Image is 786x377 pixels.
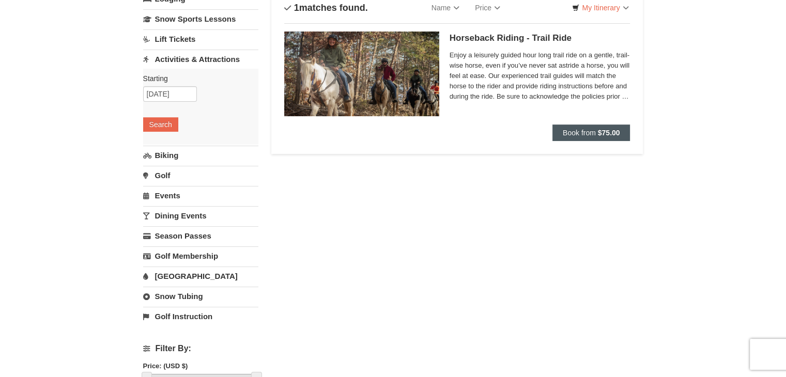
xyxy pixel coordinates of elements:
[143,117,178,132] button: Search
[143,186,258,205] a: Events
[143,344,258,353] h4: Filter By:
[143,287,258,306] a: Snow Tubing
[143,9,258,28] a: Snow Sports Lessons
[143,50,258,69] a: Activities & Attractions
[143,29,258,49] a: Lift Tickets
[284,32,439,116] img: 21584748-79-4e8ac5ed.jpg
[143,166,258,185] a: Golf
[143,362,188,370] strong: Price: (USD $)
[143,266,258,286] a: [GEOGRAPHIC_DATA]
[552,124,630,141] button: Book from $75.00
[143,206,258,225] a: Dining Events
[143,73,251,84] label: Starting
[563,129,596,137] span: Book from
[143,226,258,245] a: Season Passes
[450,33,630,43] h5: Horseback Riding - Trail Ride
[143,307,258,326] a: Golf Instruction
[143,146,258,165] a: Biking
[294,3,299,13] span: 1
[284,3,368,13] h4: matches found.
[143,246,258,265] a: Golf Membership
[598,129,620,137] strong: $75.00
[450,50,630,102] span: Enjoy a leisurely guided hour long trail ride on a gentle, trail-wise horse, even if you’ve never...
